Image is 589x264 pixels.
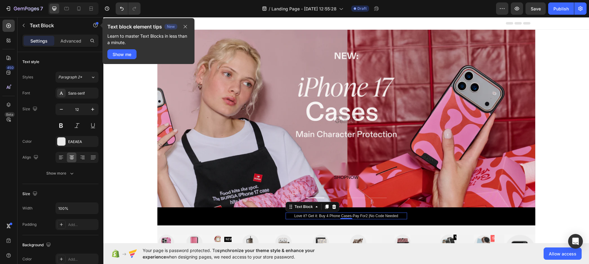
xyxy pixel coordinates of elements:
div: SHOPNOW [231,157,255,164]
div: Open Intercom Messenger [568,234,583,249]
img: Alt image [55,217,71,233]
img: Alt image [139,217,155,233]
p: Advanced [60,38,81,44]
img: Alt image [337,217,353,233]
div: EAEAEA [68,139,97,145]
button: Save [525,2,546,15]
div: Padding [22,222,37,227]
img: Alt image [247,217,263,233]
div: 450 [6,65,15,70]
img: Alt image [291,217,307,233]
span: Your page is password protected. To when designing pages, we need access to your store password. [143,247,339,260]
button: SHOPNOW [223,154,262,166]
div: Publish [553,6,569,12]
iframe: Design area [103,17,589,243]
div: RING HOLDERS [110,225,129,236]
span: Draft [357,6,367,11]
div: Add... [68,257,97,262]
div: Text style [22,59,39,65]
div: Sans-serif [68,91,97,96]
div: Size [22,190,39,198]
img: Alt image [83,217,99,233]
div: Undo/Redo [116,2,141,15]
div: Add... [68,222,97,228]
div: Color [22,139,32,144]
button: 7 [2,2,46,15]
button: Paragraph 2* [56,72,98,83]
div: Background [22,241,52,249]
div: Color [22,256,32,262]
div: Align [22,153,40,162]
span: / [269,6,270,12]
img: Alt image [172,217,188,233]
div: Size [22,105,39,113]
p: 7 [40,5,43,12]
span: Save [531,6,541,11]
span: Allow access [549,251,576,257]
div: Love it? Get it: Buy 4 Phone Cases-Pay For2 |No Code Needed [182,195,304,202]
p: Text Block [30,22,82,29]
input: Auto [56,203,98,214]
button: Publish [548,2,574,15]
button: Allow access [544,247,582,260]
img: Alt image [401,217,432,248]
div: Text Block [190,187,211,192]
div: Width [22,206,33,211]
p: Settings [30,38,48,44]
img: Alt image [370,217,391,238]
div: Font [22,90,30,96]
span: synchronize your theme style & enhance your experience [143,248,315,259]
span: Landing Page - [DATE] 12:55:28 [271,6,337,12]
img: Alt image [210,217,225,233]
span: Paragraph 2* [58,74,82,80]
div: Styles [22,74,33,80]
button: Show more [22,168,98,179]
div: Beta [5,112,15,117]
div: Show more [46,170,75,176]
